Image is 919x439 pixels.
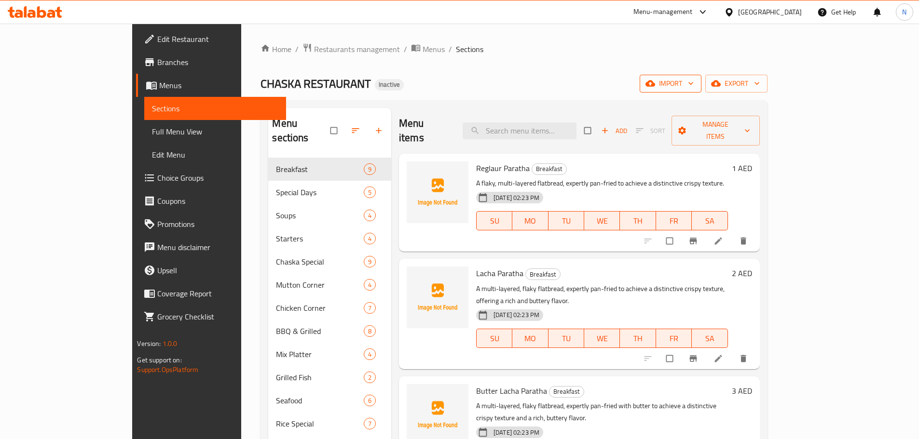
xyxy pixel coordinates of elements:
[599,123,630,138] span: Add item
[268,412,391,435] div: Rice Special7
[364,234,375,243] span: 4
[364,163,376,175] div: items
[364,373,375,382] span: 2
[276,186,363,198] span: Special Days
[276,418,363,429] span: Rice Special
[656,211,692,230] button: FR
[399,116,451,145] h2: Menu items
[588,214,616,228] span: WE
[692,211,727,230] button: SA
[144,143,286,166] a: Edit Menu
[314,43,400,55] span: Restaurants management
[705,75,768,93] button: export
[276,372,363,383] span: Grilled Fish
[549,329,584,348] button: TU
[364,233,376,244] div: items
[364,372,376,383] div: items
[137,354,181,366] span: Get support on:
[552,332,580,346] span: TU
[268,296,391,319] div: Chicken Corner7
[261,73,371,94] span: CHASKA RESTAURANT
[368,120,391,141] button: Add section
[276,233,363,244] div: Starters
[364,396,375,405] span: 6
[157,33,278,45] span: Edit Restaurant
[633,6,693,18] div: Menu-management
[713,354,725,363] a: Edit menu item
[136,74,286,97] a: Menus
[449,43,452,55] li: /
[364,257,375,266] span: 9
[512,211,548,230] button: MO
[601,125,627,136] span: Add
[276,256,363,267] span: Chaska Special
[660,232,681,250] span: Select to update
[640,75,701,93] button: import
[152,103,278,114] span: Sections
[660,214,688,228] span: FR
[268,273,391,296] div: Mutton Corner4
[157,241,278,253] span: Menu disclaimer
[732,266,752,280] h6: 2 AED
[713,236,725,246] a: Edit menu item
[364,327,375,336] span: 8
[268,389,391,412] div: Seafood6
[144,120,286,143] a: Full Menu View
[364,302,376,314] div: items
[738,7,802,17] div: [GEOGRAPHIC_DATA]
[345,120,368,141] span: Sort sections
[136,189,286,213] a: Coupons
[276,395,363,406] span: Seafood
[456,43,483,55] span: Sections
[163,337,178,350] span: 1.0.0
[276,163,363,175] span: Breakfast
[136,236,286,259] a: Menu disclaimer
[476,283,728,307] p: A multi-layered, flaky flatbread, expertly pan-fried to achieve a distinctive crispy texture, off...
[276,279,363,291] div: Mutton Corner
[364,188,375,197] span: 5
[480,332,508,346] span: SU
[157,311,278,322] span: Grocery Checklist
[268,250,391,273] div: Chaska Special9
[157,218,278,230] span: Promotions
[137,363,198,376] a: Support.OpsPlatform
[476,384,547,398] span: Butter Lacha Paratha
[692,329,727,348] button: SA
[549,386,584,397] span: Breakfast
[302,43,400,55] a: Restaurants management
[364,210,376,221] div: items
[476,177,728,189] p: A flaky, multi-layered flatbread, expertly pan-fried to achieve a distinctive crispy texture.
[364,279,376,291] div: items
[683,348,706,369] button: Branch-specific-item
[144,97,286,120] a: Sections
[364,256,376,267] div: items
[364,280,375,290] span: 4
[902,7,906,17] span: N
[136,213,286,236] a: Promotions
[624,214,652,228] span: TH
[152,126,278,137] span: Full Menu View
[476,161,530,175] span: Reglaur Paratha
[375,80,404,89] span: Inactive
[732,161,752,175] h6: 1 AED
[136,282,286,305] a: Coverage Report
[157,288,278,299] span: Coverage Report
[733,230,756,252] button: delete
[364,350,375,359] span: 4
[660,349,681,368] span: Select to update
[157,56,278,68] span: Branches
[136,51,286,74] a: Branches
[295,43,299,55] li: /
[407,161,468,223] img: Reglaur Paratha
[480,214,508,228] span: SU
[672,116,759,146] button: Manage items
[476,211,512,230] button: SU
[364,395,376,406] div: items
[268,154,391,439] nav: Menu sections
[159,80,278,91] span: Menus
[490,310,543,319] span: [DATE] 02:23 PM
